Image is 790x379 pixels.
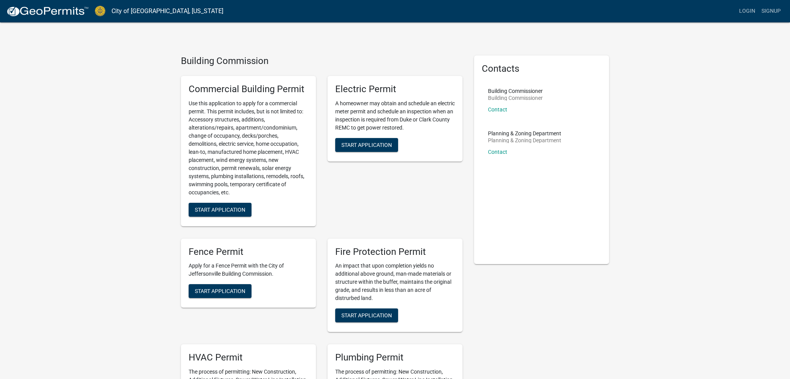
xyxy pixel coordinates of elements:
span: Start Application [341,312,392,318]
h5: HVAC Permit [189,352,308,363]
h5: Fence Permit [189,246,308,258]
a: Contact [488,149,507,155]
h5: Commercial Building Permit [189,84,308,95]
p: Use this application to apply for a commercial permit. This permit includes, but is not limited t... [189,99,308,197]
p: Building Commissioner [488,88,543,94]
button: Start Application [335,138,398,152]
button: Start Application [189,284,252,298]
p: An impact that upon completion yields no additional above ground, man-made materials or structure... [335,262,455,302]
h5: Fire Protection Permit [335,246,455,258]
a: City of [GEOGRAPHIC_DATA], [US_STATE] [111,5,223,18]
a: Signup [758,4,784,19]
span: Start Application [341,141,392,148]
p: Planning & Zoning Department [488,131,561,136]
p: A homeowner may obtain and schedule an electric meter permit and schedule an inspection when an i... [335,99,455,132]
p: Apply for a Fence Permit with the City of Jeffersonville Building Commission. [189,262,308,278]
p: Building Commissioner [488,95,543,101]
a: Contact [488,106,507,113]
h5: Plumbing Permit [335,352,455,363]
h5: Electric Permit [335,84,455,95]
a: Login [736,4,758,19]
h4: Building Commission [181,56,463,67]
span: Start Application [195,206,245,212]
p: Planning & Zoning Department [488,138,561,143]
h5: Contacts [482,63,601,74]
img: City of Jeffersonville, Indiana [95,6,105,16]
span: Start Application [195,288,245,294]
button: Start Application [189,203,252,217]
button: Start Application [335,308,398,322]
